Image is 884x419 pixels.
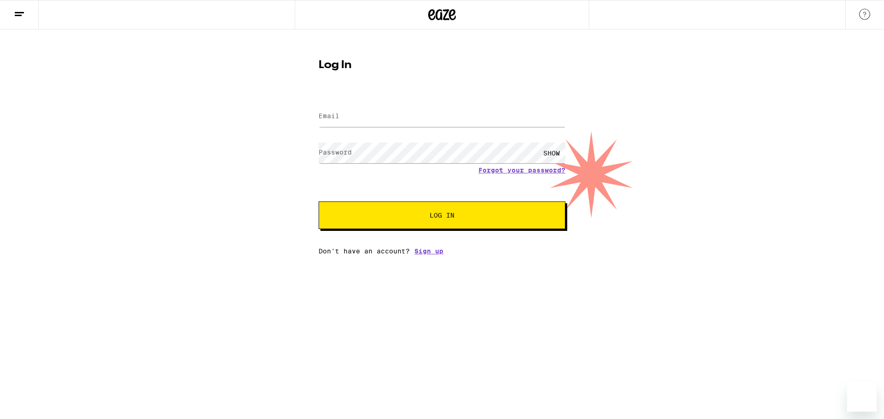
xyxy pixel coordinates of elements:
[319,112,339,120] label: Email
[414,247,443,255] a: Sign up
[319,247,565,255] div: Don't have an account?
[478,166,565,174] a: Forgot your password?
[430,212,454,218] span: Log In
[319,106,565,127] input: Email
[538,143,565,163] div: SHOW
[319,149,352,156] label: Password
[319,60,565,71] h1: Log In
[319,201,565,229] button: Log In
[847,382,877,412] iframe: Button to launch messaging window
